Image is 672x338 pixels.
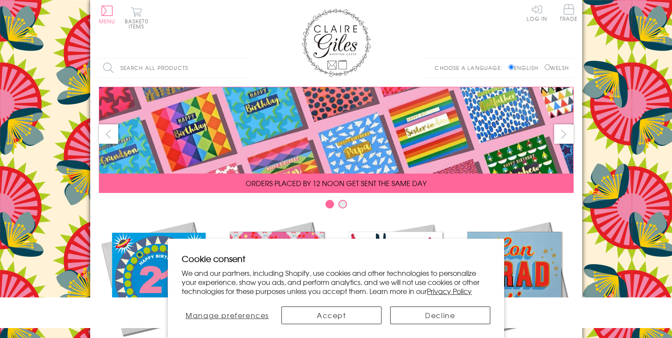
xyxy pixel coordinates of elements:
button: Menu [99,6,116,24]
button: prev [99,124,118,144]
label: Welsh [545,64,569,72]
p: We and our partners, including Shopify, use cookies and other technologies to personalize your ex... [182,269,490,295]
label: English [508,64,543,72]
div: Carousel Pagination [99,199,574,213]
span: Manage preferences [186,310,269,320]
span: 0 items [129,17,148,30]
input: Search all products [99,58,250,78]
h2: Cookie consent [182,253,490,265]
span: Trade [560,4,578,21]
input: English [508,64,514,70]
button: Manage preferences [182,306,273,324]
button: Accept [281,306,382,324]
button: Basket0 items [125,7,148,29]
span: Menu [99,17,116,25]
button: Carousel Page 2 [338,200,347,208]
p: Choose a language: [435,64,507,72]
img: Claire Giles Greetings Cards [302,9,371,77]
button: Decline [390,306,490,324]
a: Privacy Policy [427,286,472,296]
a: Trade [560,4,578,23]
button: Carousel Page 1 (Current Slide) [325,200,334,208]
button: next [554,124,574,144]
span: ORDERS PLACED BY 12 NOON GET SENT THE SAME DAY [246,178,426,188]
input: Welsh [545,64,550,70]
input: Search [241,58,250,78]
a: Log In [527,4,547,21]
